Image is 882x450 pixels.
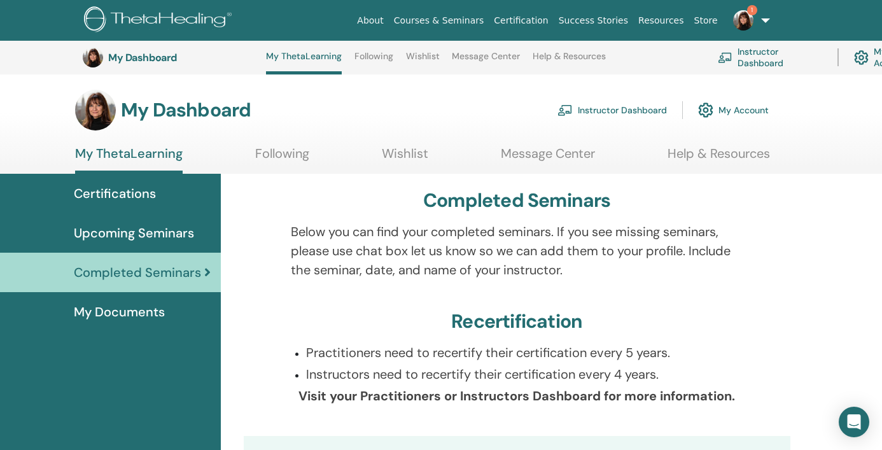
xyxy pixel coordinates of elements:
a: Instructor Dashboard [557,96,667,124]
h3: My Dashboard [108,52,235,64]
img: logo.png [84,6,236,35]
a: Wishlist [382,146,428,171]
span: Upcoming Seminars [74,223,194,243]
p: Instructors need to recertify their certification every 4 years. [306,365,743,384]
img: cog.svg [698,99,713,121]
a: Success Stories [554,9,633,32]
b: Visit your Practitioners or Instructors Dashboard for more information. [298,388,735,404]
a: Certification [489,9,553,32]
a: Following [255,146,309,171]
a: My ThetaLearning [75,146,183,174]
img: cog.svg [854,47,869,68]
a: Following [354,51,393,71]
a: Message Center [452,51,520,71]
h3: My Dashboard [121,99,251,122]
span: 1 [747,5,757,15]
p: Below you can find your completed seminars. If you see missing seminars, please use chat box let ... [291,222,743,279]
span: My Documents [74,302,165,321]
a: Help & Resources [668,146,770,171]
img: chalkboard-teacher.svg [718,52,732,63]
a: Help & Resources [533,51,606,71]
a: About [352,9,388,32]
img: default.jpg [733,10,753,31]
img: default.jpg [83,47,103,67]
div: Open Intercom Messenger [839,407,869,437]
a: Wishlist [406,51,440,71]
img: chalkboard-teacher.svg [557,104,573,116]
img: default.jpg [75,90,116,130]
p: Practitioners need to recertify their certification every 5 years. [306,343,743,362]
a: Courses & Seminars [389,9,489,32]
span: Completed Seminars [74,263,201,282]
a: Store [689,9,723,32]
a: Resources [633,9,689,32]
a: Instructor Dashboard [718,43,822,71]
a: Message Center [501,146,595,171]
a: My ThetaLearning [266,51,342,74]
span: Certifications [74,184,156,203]
a: My Account [698,96,769,124]
h3: Completed Seminars [423,189,611,212]
h3: Recertification [451,310,582,333]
